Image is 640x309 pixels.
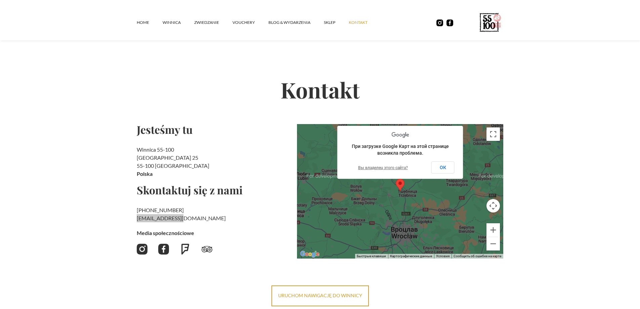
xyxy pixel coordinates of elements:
strong: Polska [137,170,153,177]
button: Управление камерой на карте [486,199,500,213]
a: Blog & Wydarzenia [268,12,324,33]
a: Сообщить об ошибке на карте [454,254,501,258]
img: Google [299,250,321,259]
a: SKLEP [324,12,349,33]
button: Увеличить [486,223,500,237]
button: Быстрые клавиши [357,254,386,259]
a: uruchom nawigację do winnicy [271,285,369,306]
strong: Media społecznościowe [137,230,194,236]
a: Вы владелец этого сайта? [358,165,408,170]
h2: Kontakt [137,55,504,124]
a: ZWIEDZANIE [194,12,232,33]
a: vouchery [232,12,268,33]
a: winnica [163,12,194,33]
h2: Skontaktuj się z nami [137,185,292,195]
h2: ‍ [137,206,292,222]
a: kontakt [349,12,381,33]
button: Включить полноэкранный режим [486,127,500,141]
h2: Winnica 55-100 [GEOGRAPHIC_DATA] 25 55-100 [GEOGRAPHIC_DATA] [137,146,292,178]
div: Map pin [396,179,404,191]
a: Открыть эту область в Google Картах (в новом окне) [299,250,321,259]
button: Картографические данные [390,254,432,259]
h2: Jesteśmy tu [137,124,292,135]
a: Условия (ссылка откроется в новой вкладке) [436,254,450,258]
a: [PHONE_NUMBER] [137,207,184,213]
button: ОК [431,161,455,173]
a: [EMAIL_ADDRESS][DOMAIN_NAME] [137,215,226,221]
button: Уменьшить [486,237,500,250]
a: Home [137,12,163,33]
span: При загрузке Google Карт на этой странице возникла проблема. [352,144,449,156]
